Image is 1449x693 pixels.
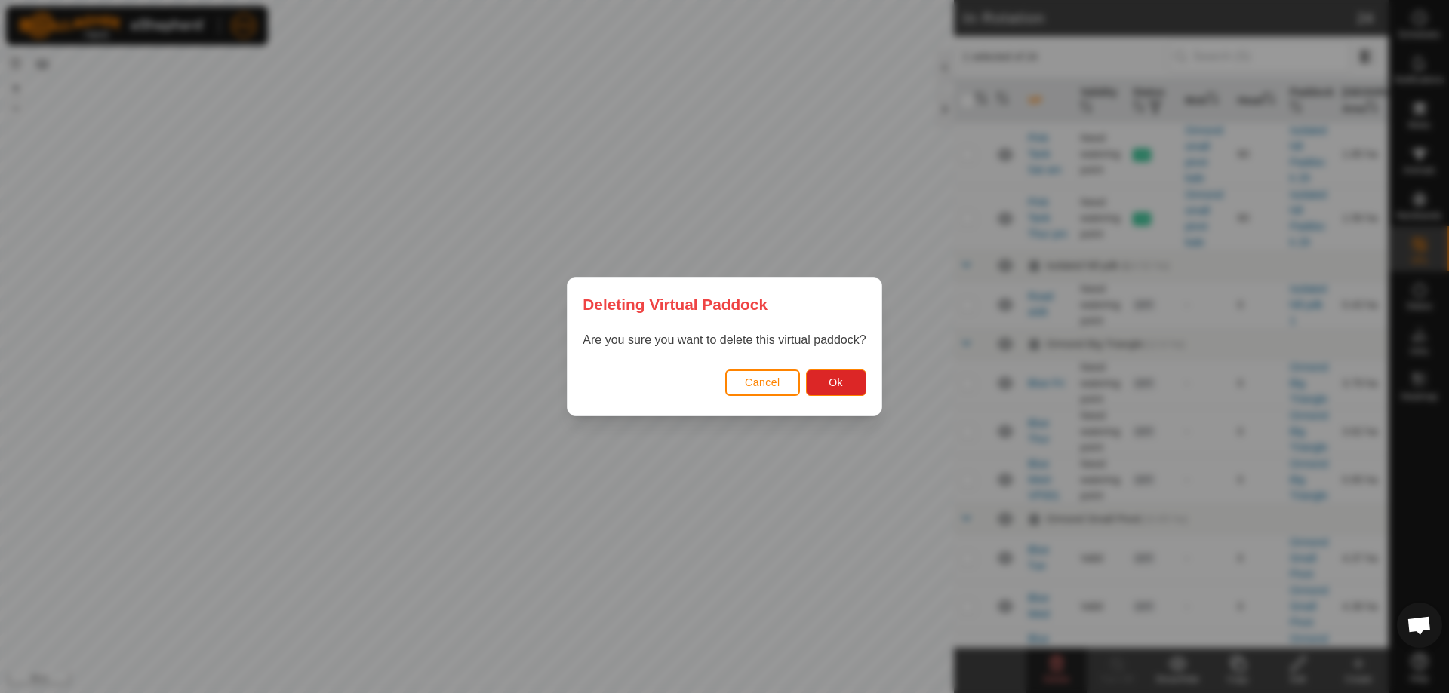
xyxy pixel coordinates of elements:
[745,376,780,388] span: Cancel
[583,293,768,316] span: Deleting Virtual Paddock
[829,376,843,388] span: Ok
[1397,603,1442,648] div: Open chat
[725,369,800,396] button: Cancel
[583,331,866,349] p: Are you sure you want to delete this virtual paddock?
[806,369,866,396] button: Ok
